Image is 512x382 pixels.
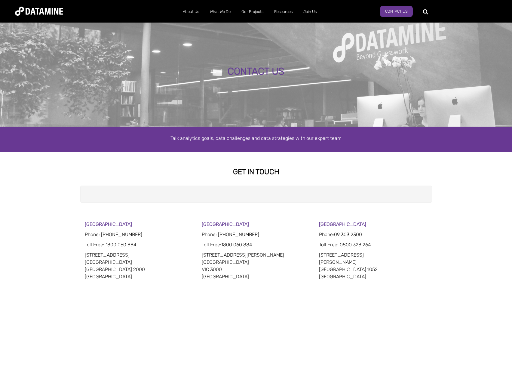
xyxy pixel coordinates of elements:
a: About Us [177,4,204,20]
p: [STREET_ADDRESS] [GEOGRAPHIC_DATA] [GEOGRAPHIC_DATA] 2000 [GEOGRAPHIC_DATA] [85,251,193,280]
p: Phone: [319,231,428,238]
a: Contact Us [380,6,413,17]
span: Phone: [PHONE_NUMBER] [85,232,142,237]
span: 09 303 2300 [334,232,362,237]
a: Join Us [298,4,322,20]
div: CONTACT US [59,66,453,77]
span: Toll Free: 0800 328 264 [319,242,371,248]
strong: GET IN TOUCH [233,168,279,176]
a: Our Projects [236,4,269,20]
strong: [GEOGRAPHIC_DATA] [319,221,366,227]
span: Toll Free [85,242,103,248]
p: [STREET_ADDRESS][PERSON_NAME] [GEOGRAPHIC_DATA] VIC 3000 [GEOGRAPHIC_DATA] [202,251,310,280]
a: Resources [269,4,298,20]
img: Datamine [15,7,63,16]
strong: [GEOGRAPHIC_DATA] [85,221,132,227]
strong: [GEOGRAPHIC_DATA] [202,221,249,227]
p: 1800 060 884 [202,241,310,248]
a: What We Do [204,4,236,20]
span: Phone: [PHONE_NUMBER] [202,232,259,237]
p: : 1800 060 884 [85,241,193,248]
span: Talk analytics goals, data challenges and data strategies with our expert team [170,135,342,141]
span: Toll Free: [202,242,221,248]
p: [STREET_ADDRESS] [PERSON_NAME] [GEOGRAPHIC_DATA] 1052 [GEOGRAPHIC_DATA] [319,251,428,280]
